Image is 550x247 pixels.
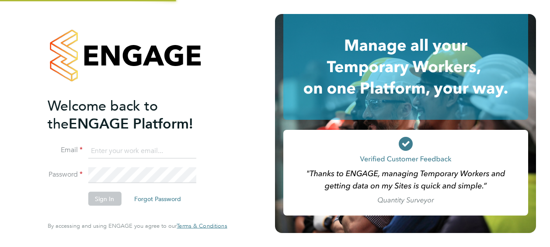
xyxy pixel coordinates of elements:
span: Welcome back to the [48,97,158,132]
label: Password [48,170,83,179]
button: Forgot Password [127,192,188,206]
a: Terms & Conditions [177,223,227,230]
h2: ENGAGE Platform! [48,97,218,132]
button: Sign In [88,192,121,206]
input: Enter your work email... [88,143,196,159]
span: Terms & Conditions [177,222,227,230]
span: By accessing and using ENGAGE you agree to our [48,222,227,230]
label: Email [48,146,83,155]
